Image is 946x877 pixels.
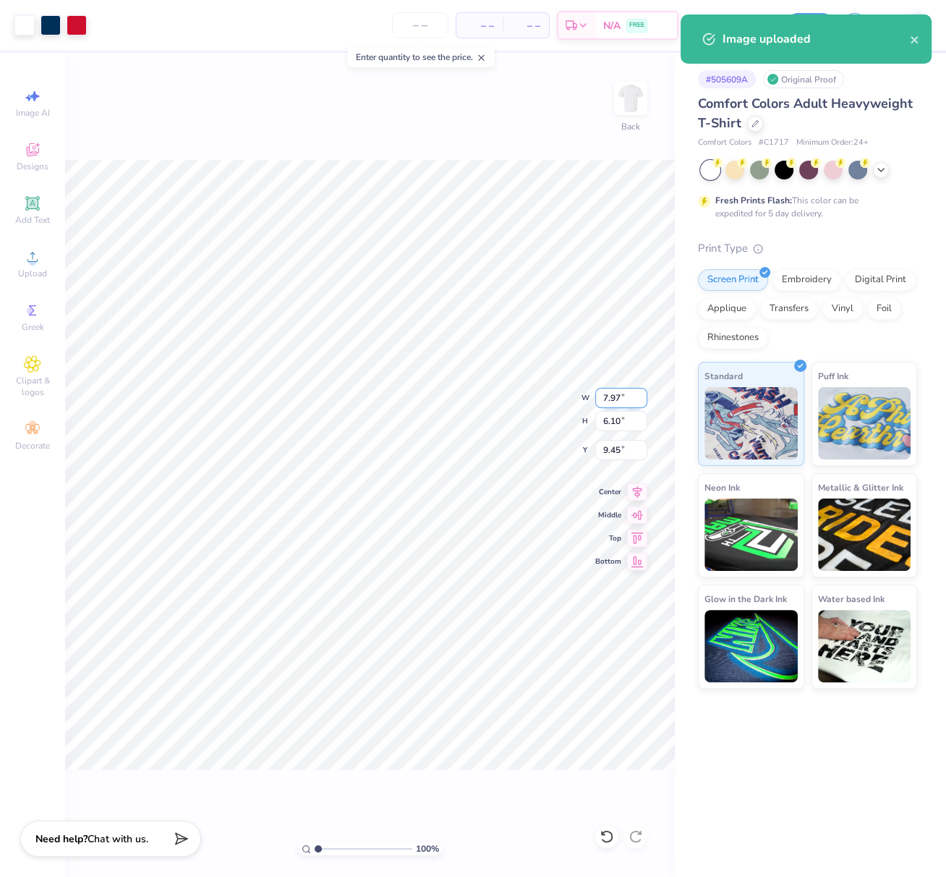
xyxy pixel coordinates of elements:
div: Original Proof [763,70,844,88]
span: N/A [603,18,621,33]
img: Metallic & Glitter Ink [818,499,911,571]
span: Comfort Colors [698,137,751,149]
div: Applique [698,298,756,320]
div: Image uploaded [723,30,910,48]
span: Bottom [595,556,621,567]
span: Minimum Order: 24 + [796,137,869,149]
span: Neon Ink [704,480,740,495]
span: Image AI [16,107,50,119]
div: Screen Print [698,269,768,291]
strong: Fresh Prints Flash: [715,195,792,206]
span: Glow in the Dark Ink [704,591,787,606]
button: close [910,30,920,48]
span: Greek [22,321,44,333]
img: Standard [704,387,798,459]
span: Comfort Colors Adult Heavyweight T-Shirt [698,95,913,132]
span: Metallic & Glitter Ink [818,480,903,495]
img: Back [616,84,645,113]
div: Vinyl [822,298,863,320]
strong: Need help? [35,832,88,846]
span: Designs [17,161,48,172]
div: Rhinestones [698,327,768,349]
span: – – [465,18,494,33]
img: Puff Ink [818,387,911,459]
span: Top [595,533,621,543]
div: Foil [867,298,901,320]
span: Standard [704,368,743,384]
input: Untitled Design [707,11,778,40]
span: Center [595,487,621,497]
div: Transfers [760,298,818,320]
input: – – [392,12,448,38]
span: # C1717 [759,137,789,149]
span: FREE [629,20,644,30]
div: Back [621,120,640,133]
img: Water based Ink [818,610,911,682]
span: Puff Ink [818,368,848,384]
span: Chat with us. [88,832,148,846]
img: Glow in the Dark Ink [704,610,798,682]
span: Middle [595,510,621,520]
div: Print Type [698,240,917,257]
span: 100 % [416,842,439,855]
div: This color can be expedited for 5 day delivery. [715,194,893,220]
span: Decorate [15,440,50,452]
span: Add Text [15,214,50,226]
span: Upload [18,268,47,279]
img: Neon Ink [704,499,798,571]
div: Enter quantity to see the price. [347,47,494,67]
div: Embroidery [772,269,841,291]
div: Digital Print [845,269,916,291]
div: # 505609A [698,70,756,88]
span: Water based Ink [818,591,885,606]
span: – – [511,18,540,33]
span: Clipart & logos [7,375,58,398]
